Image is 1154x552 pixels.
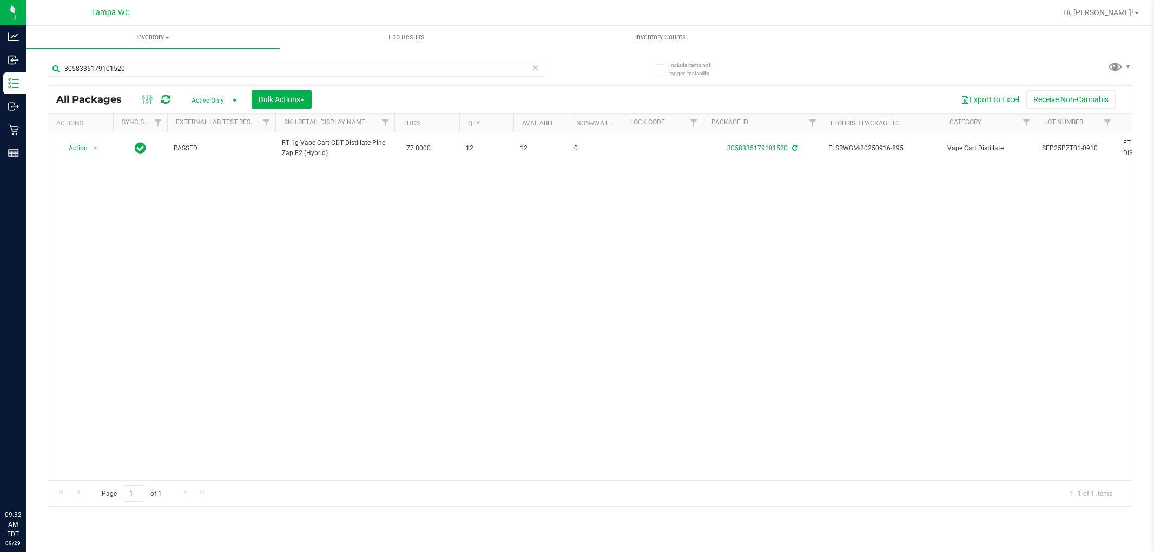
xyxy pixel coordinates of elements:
[685,114,703,132] a: Filter
[1060,485,1121,501] span: 1 - 1 of 1 items
[374,32,439,42] span: Lab Results
[5,510,21,539] p: 09:32 AM EDT
[576,119,624,127] a: Non-Available
[669,61,723,77] span: Include items not tagged for facility
[149,114,167,132] a: Filter
[532,61,539,75] span: Clear
[520,143,561,154] span: 12
[26,26,280,49] a: Inventory
[8,31,19,42] inline-svg: Analytics
[401,141,436,156] span: 77.8000
[468,119,480,127] a: Qty
[176,118,261,126] a: External Lab Test Result
[954,90,1026,109] button: Export to Excel
[790,144,797,152] span: Sync from Compliance System
[804,114,822,132] a: Filter
[630,118,665,126] a: Lock Code
[252,90,312,109] button: Bulk Actions
[91,8,130,17] span: Tampa WC
[11,465,43,498] iframe: Resource center
[26,32,280,42] span: Inventory
[949,118,981,126] a: Category
[122,118,163,126] a: Sync Status
[8,101,19,112] inline-svg: Outbound
[1042,143,1110,154] span: SEP25PZT01-0910
[259,95,305,104] span: Bulk Actions
[89,141,102,156] span: select
[1063,8,1133,17] span: Hi, [PERSON_NAME]!
[59,141,88,156] span: Action
[830,119,899,127] a: Flourish Package ID
[1044,118,1083,126] a: Lot Number
[282,138,388,158] span: FT 1g Vape Cart CDT Distillate Pine Zap F2 (Hybrid)
[8,55,19,65] inline-svg: Inbound
[258,114,275,132] a: Filter
[124,485,143,502] input: 1
[727,144,788,152] a: 3058335179101520
[56,94,133,105] span: All Packages
[5,539,21,547] p: 09/29
[466,143,507,154] span: 12
[8,78,19,89] inline-svg: Inventory
[1026,90,1116,109] button: Receive Non-Cannabis
[828,143,934,154] span: FLSRWGM-20250916-895
[56,119,109,127] div: Actions
[1018,114,1036,132] a: Filter
[522,119,555,127] a: Available
[621,32,701,42] span: Inventory Counts
[403,119,421,127] a: THC%
[574,143,615,154] span: 0
[48,61,544,77] input: Search Package ID, Item Name, SKU, Lot or Part Number...
[284,118,365,126] a: Sku Retail Display Name
[93,485,170,502] span: Page of 1
[711,118,748,126] a: Package ID
[377,114,394,132] a: Filter
[533,26,787,49] a: Inventory Counts
[32,464,45,477] iframe: Resource center unread badge
[135,141,146,156] span: In Sync
[8,124,19,135] inline-svg: Retail
[174,143,269,154] span: PASSED
[1099,114,1117,132] a: Filter
[280,26,533,49] a: Lab Results
[947,143,1029,154] span: Vape Cart Distillate
[8,148,19,158] inline-svg: Reports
